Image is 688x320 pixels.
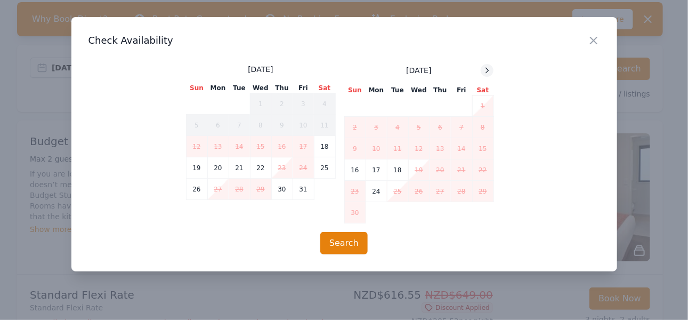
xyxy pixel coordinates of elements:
td: 28 [451,181,472,202]
td: 18 [387,159,408,181]
td: 15 [250,136,271,157]
td: 1 [250,93,271,115]
td: 12 [186,136,207,157]
td: 25 [387,181,408,202]
th: Fri [293,83,314,93]
th: Mon [207,83,229,93]
td: 16 [344,159,366,181]
td: 2 [344,117,366,138]
td: 5 [186,115,207,136]
td: 18 [314,136,335,157]
td: 30 [344,202,366,223]
td: 16 [271,136,293,157]
th: Sat [472,85,493,95]
td: 10 [293,115,314,136]
td: 21 [451,159,472,181]
td: 22 [250,157,271,179]
td: 5 [408,117,430,138]
td: 31 [293,179,314,200]
td: 3 [293,93,314,115]
td: 9 [271,115,293,136]
h3: Check Availability [88,34,600,47]
td: 28 [229,179,250,200]
th: Fri [451,85,472,95]
td: 23 [344,181,366,202]
td: 8 [250,115,271,136]
td: 9 [344,138,366,159]
th: Sun [344,85,366,95]
td: 7 [451,117,472,138]
td: 29 [472,181,493,202]
td: 26 [186,179,207,200]
th: Thu [271,83,293,93]
td: 10 [366,138,387,159]
td: 27 [207,179,229,200]
td: 27 [430,181,451,202]
th: Sun [186,83,207,93]
td: 7 [229,115,250,136]
td: 26 [408,181,430,202]
td: 19 [186,157,207,179]
td: 6 [430,117,451,138]
td: 13 [430,138,451,159]
td: 1 [472,95,493,117]
td: 25 [314,157,335,179]
td: 4 [387,117,408,138]
td: 15 [472,138,493,159]
td: 11 [314,115,335,136]
td: 24 [293,157,314,179]
td: 6 [207,115,229,136]
td: 8 [472,117,493,138]
td: 23 [271,157,293,179]
th: Wed [250,83,271,93]
th: Thu [430,85,451,95]
td: 20 [207,157,229,179]
button: Search [320,232,368,254]
td: 12 [408,138,430,159]
th: Mon [366,85,387,95]
th: Wed [408,85,430,95]
td: 17 [293,136,314,157]
td: 30 [271,179,293,200]
td: 29 [250,179,271,200]
td: 14 [451,138,472,159]
td: 19 [408,159,430,181]
td: 21 [229,157,250,179]
th: Tue [387,85,408,95]
span: [DATE] [248,64,273,75]
td: 14 [229,136,250,157]
td: 17 [366,159,387,181]
td: 13 [207,136,229,157]
td: 3 [366,117,387,138]
th: Sat [314,83,335,93]
td: 4 [314,93,335,115]
span: [DATE] [406,65,431,76]
td: 22 [472,159,493,181]
td: 11 [387,138,408,159]
td: 2 [271,93,293,115]
th: Tue [229,83,250,93]
td: 20 [430,159,451,181]
td: 24 [366,181,387,202]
